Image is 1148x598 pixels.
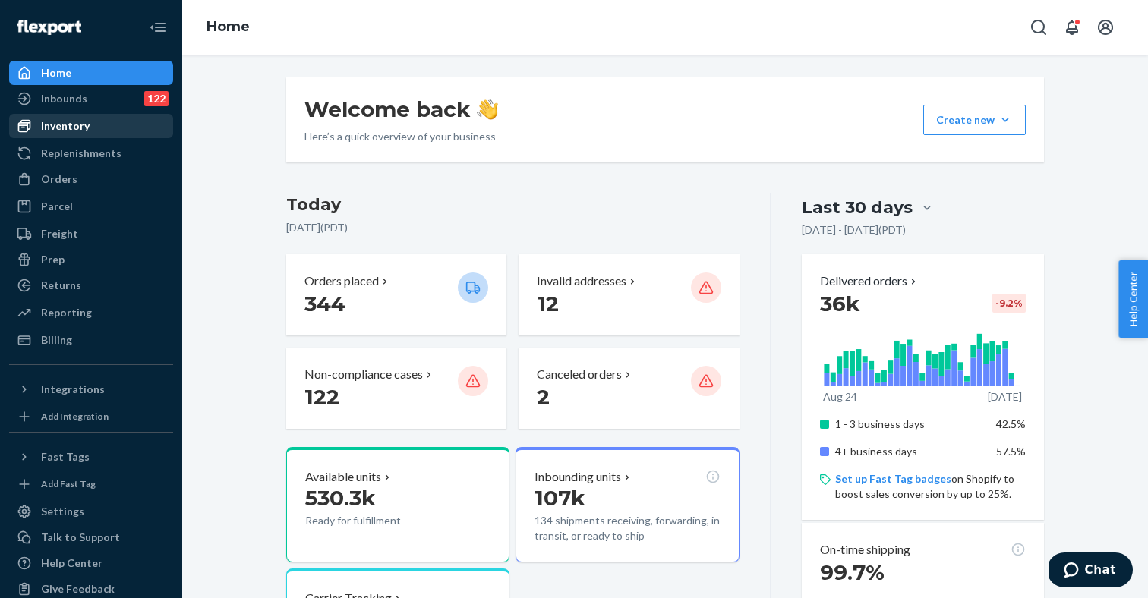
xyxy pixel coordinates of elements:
p: 4+ business days [835,444,985,459]
div: Parcel [41,199,73,214]
a: Inventory [9,114,173,138]
p: [DATE] [988,389,1022,404]
div: Talk to Support [41,530,120,545]
a: Reporting [9,301,173,325]
div: Inventory [41,118,90,134]
p: [DATE] ( PDT ) [286,220,740,235]
a: Help Center [9,551,173,575]
span: 42.5% [996,417,1026,430]
a: Set up Fast Tag badges [835,472,951,485]
button: Invalid addresses 12 [519,254,739,335]
iframe: Opens a widget where you can chat to one of our agents [1049,552,1133,590]
p: Available units [305,468,381,486]
button: Open Search Box [1023,12,1054,42]
button: Open account menu [1090,12,1121,42]
span: 2 [537,384,550,410]
button: Integrations [9,377,173,401]
button: Canceled orders 2 [519,348,739,429]
h3: Today [286,193,740,217]
p: Orders placed [304,272,379,290]
div: Add Fast Tag [41,477,96,490]
div: Replenishments [41,146,121,161]
button: Fast Tags [9,445,173,469]
button: Delivered orders [820,272,919,290]
p: Inbounding units [535,468,621,486]
a: Returns [9,273,173,297]
p: On-time shipping [820,541,910,559]
span: 122 [304,384,339,410]
a: Add Integration [9,408,173,426]
button: Close Navigation [143,12,173,42]
div: Give Feedback [41,581,115,596]
span: 107k [535,485,585,511]
div: Settings [41,504,84,519]
div: Last 30 days [802,196,913,219]
div: -9.2 % [992,294,1026,313]
p: 1 - 3 business days [835,417,985,432]
div: 122 [144,91,169,106]
button: Orders placed 344 [286,254,506,335]
p: Ready for fulfillment [305,513,446,528]
a: Add Fast Tag [9,475,173,493]
a: Prep [9,247,173,272]
span: 57.5% [996,445,1026,458]
div: Billing [41,332,72,348]
span: 12 [537,291,559,316]
div: Orders [41,172,77,187]
a: Inbounds122 [9,87,173,111]
a: Billing [9,328,173,352]
h1: Welcome back [304,96,498,123]
img: hand-wave emoji [477,99,498,120]
p: Invalid addresses [537,272,626,290]
p: 134 shipments receiving, forwarding, in transit, or ready to ship [535,513,720,543]
button: Create new [923,105,1026,135]
div: Reporting [41,305,92,320]
p: on Shopify to boost sales conversion by up to 25%. [835,471,1026,502]
button: Help Center [1118,260,1148,338]
div: Prep [41,252,65,267]
div: Help Center [41,556,102,571]
div: Fast Tags [41,449,90,464]
a: Freight [9,222,173,246]
p: Canceled orders [537,366,622,383]
div: Home [41,65,71,80]
div: Inbounds [41,91,87,106]
ol: breadcrumbs [194,5,262,49]
p: [DATE] - [DATE] ( PDT ) [802,222,906,238]
a: Settings [9,499,173,524]
div: Returns [41,278,81,293]
a: Orders [9,167,173,191]
span: 344 [304,291,345,316]
img: Flexport logo [17,20,81,35]
p: Here’s a quick overview of your business [304,129,498,144]
a: Replenishments [9,141,173,165]
p: Aug 24 [823,389,857,404]
button: Open notifications [1057,12,1087,42]
p: Non-compliance cases [304,366,423,383]
span: 530.3k [305,485,376,511]
div: Integrations [41,382,105,397]
div: Add Integration [41,410,109,423]
button: Available units530.3kReady for fulfillment [286,447,509,562]
button: Non-compliance cases 122 [286,348,506,429]
button: Talk to Support [9,525,173,549]
button: Inbounding units107k134 shipments receiving, forwarding, in transit, or ready to ship [516,447,739,562]
span: 36k [820,291,860,316]
a: Home [207,18,250,35]
a: Parcel [9,194,173,219]
a: Home [9,61,173,85]
div: Freight [41,226,78,241]
span: 99.7% [820,559,885,585]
